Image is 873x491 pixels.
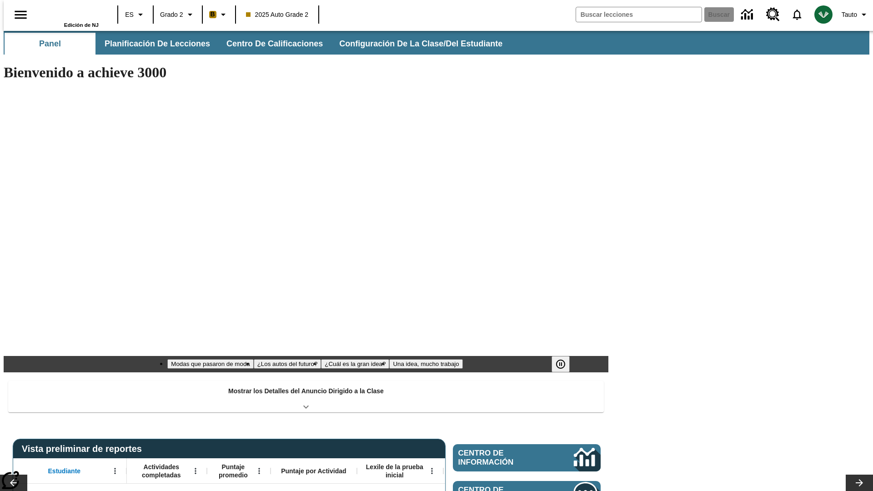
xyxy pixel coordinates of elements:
[458,449,543,467] span: Centro de información
[842,10,857,20] span: Tauto
[838,6,873,23] button: Perfil/Configuración
[4,33,511,55] div: Subbarra de navegación
[321,359,389,369] button: Diapositiva 3 ¿Cuál es la gran idea?
[156,6,199,23] button: Grado: Grado 2, Elige un grado
[167,359,253,369] button: Diapositiva 1 Modas que pasaron de moda
[332,33,510,55] button: Configuración de la clase/del estudiante
[761,2,785,27] a: Centro de recursos, Se abrirá en una pestaña nueva.
[105,39,210,49] span: Planificación de lecciones
[389,359,462,369] button: Diapositiva 4 Una idea, mucho trabajo
[552,356,579,372] div: Pausar
[552,356,570,372] button: Pausar
[576,7,702,22] input: Buscar campo
[252,464,266,478] button: Abrir menú
[846,475,873,491] button: Carrusel de lecciones, seguir
[246,10,309,20] span: 2025 Auto Grade 2
[226,39,323,49] span: Centro de calificaciones
[22,444,146,454] span: Vista preliminar de reportes
[211,463,255,479] span: Puntaje promedio
[736,2,761,27] a: Centro de información
[125,10,134,20] span: ES
[131,463,191,479] span: Actividades completadas
[39,39,61,49] span: Panel
[254,359,321,369] button: Diapositiva 2 ¿Los autos del futuro?
[206,6,232,23] button: Boost El color de la clase es anaranjado claro. Cambiar el color de la clase.
[7,1,34,28] button: Abrir el menú lateral
[809,3,838,26] button: Escoja un nuevo avatar
[97,33,217,55] button: Planificación de lecciones
[160,10,183,20] span: Grado 2
[40,3,99,28] div: Portada
[48,467,81,475] span: Estudiante
[5,33,95,55] button: Panel
[4,31,869,55] div: Subbarra de navegación
[108,464,122,478] button: Abrir menú
[814,5,833,24] img: avatar image
[361,463,428,479] span: Lexile de la prueba inicial
[219,33,330,55] button: Centro de calificaciones
[189,464,202,478] button: Abrir menú
[281,467,346,475] span: Puntaje por Actividad
[453,444,601,471] a: Centro de información
[40,4,99,22] a: Portada
[121,6,150,23] button: Lenguaje: ES, Selecciona un idioma
[4,64,608,81] h1: Bienvenido a achieve 3000
[211,9,215,20] span: B
[8,381,604,412] div: Mostrar los Detalles del Anuncio Dirigido a la Clase
[228,386,384,396] p: Mostrar los Detalles del Anuncio Dirigido a la Clase
[339,39,502,49] span: Configuración de la clase/del estudiante
[425,464,439,478] button: Abrir menú
[64,22,99,28] span: Edición de NJ
[785,3,809,26] a: Notificaciones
